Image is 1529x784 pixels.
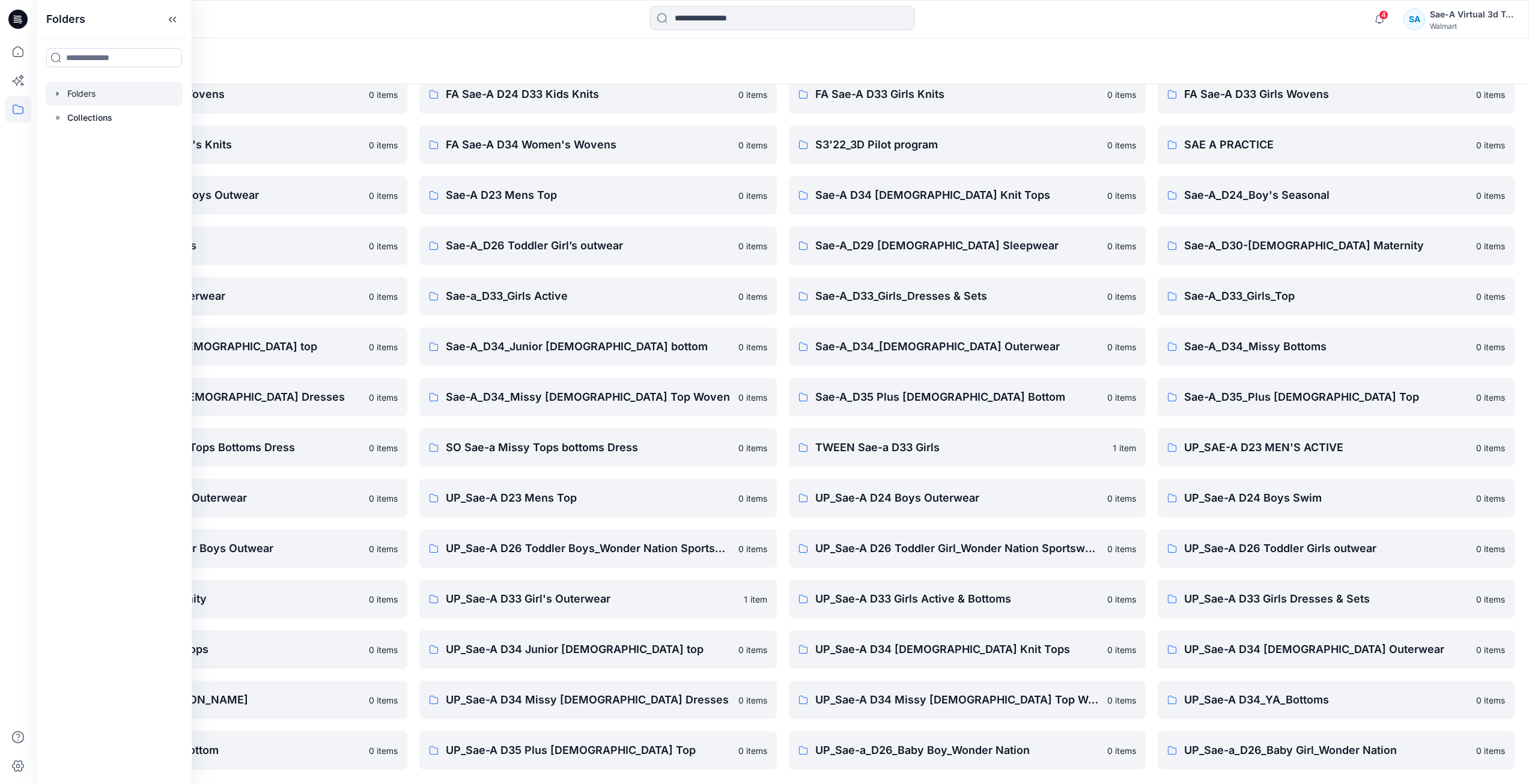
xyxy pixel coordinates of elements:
p: 0 items [1107,189,1136,202]
a: Scoop _ Sae-a Missy Tops Bottoms Dress0 items [50,428,407,467]
p: SO Sae-a Missy Tops bottoms Dress [446,439,731,456]
p: 0 items [369,341,398,353]
p: 0 items [738,341,767,353]
p: TWEEN Sae-a D33 Girls [815,439,1105,456]
a: UP_Sae-A D33 Girls Tops0 items [50,630,407,669]
p: Sae-A_D34_Missy [DEMOGRAPHIC_DATA] Top Woven [446,389,731,406]
p: UP_Sae-A D26 Toddler Girl_Wonder Nation Sportswear [815,540,1100,557]
p: FA Sae-A D33 Girls Knits [815,86,1100,103]
p: Sae-A_D34_Junior [DEMOGRAPHIC_DATA] bottom [446,338,731,355]
a: Sae-A_D35 Plus [DEMOGRAPHIC_DATA] Bottom0 items [789,378,1146,416]
div: Sae-A Virtual 3d Team [1430,7,1514,22]
a: UP_Sae-A D29 Maternity0 items [50,580,407,618]
p: Sae-A_D33_Girls_Dresses & Sets [815,288,1100,305]
div: SA [1403,8,1425,30]
a: Sae-A _D26 Toddler Boys Outwear0 items [50,176,407,214]
p: 0 items [1476,744,1505,757]
p: 0 items [1107,744,1136,757]
a: UP_SAE-A D23 MEN'S ACTIVE0 items [1158,428,1515,467]
a: UP_Sae-A D33 Girls Active & Bottoms0 items [789,580,1146,618]
p: UP_Sae-A D33 Girls Dresses & Sets [1184,591,1469,607]
p: 0 items [1107,492,1136,505]
p: UP_Sae-a_D26_Baby Boy_Wonder Nation [815,742,1100,759]
a: UP_Sae-A D34 [PERSON_NAME]0 items [50,681,407,719]
a: UP_Sae-a_D26_Baby Boy_Wonder Nation0 items [789,731,1146,770]
p: UP_SAE-A D23 MEN'S ACTIVE [1184,439,1469,456]
a: UP_Sae-A D34 [DEMOGRAPHIC_DATA] Outerwear0 items [1158,630,1515,669]
a: UP_Sae-A D24 Boys Outerwear0 items [789,479,1146,517]
p: 0 items [1476,290,1505,303]
p: 0 items [738,744,767,757]
a: Sae-a_D33_Girls Active0 items [419,277,776,315]
a: Sae-A_D35_Plus [DEMOGRAPHIC_DATA] Top0 items [1158,378,1515,416]
p: Sae-A_D35 Plus [DEMOGRAPHIC_DATA] Bottom [815,389,1100,406]
p: 0 items [1107,139,1136,151]
p: Sae-A_D24_Boy's Seasonal [1184,187,1469,204]
p: 0 items [369,643,398,656]
a: S3'22_3D Pilot program0 items [789,126,1146,164]
p: FA Sae-A D24 Boys Wovens [77,86,362,103]
a: FA Sae-A D33 Girls Wovens0 items [1158,75,1515,114]
a: UP_Sae-A D34 Missy [DEMOGRAPHIC_DATA] Top Woven0 items [789,681,1146,719]
p: Sae-A_D34 Junior [DEMOGRAPHIC_DATA] top [77,338,362,355]
p: Sae-A_D34_[DEMOGRAPHIC_DATA] Outerwear [815,338,1100,355]
p: 0 items [738,189,767,202]
a: UP_Sae-A D26 Toddler Boys_Wonder Nation Sportswear0 items [419,529,776,568]
p: Sae-A _D26 Toddler Boys Outwear [77,187,362,204]
a: Sae-A_D33_Girl's Outerwear0 items [50,277,407,315]
p: UP_Sae-A D24 Boys Outerwear [815,490,1100,506]
p: 0 items [738,492,767,505]
p: 0 items [1107,240,1136,252]
p: 0 items [738,391,767,404]
p: 0 items [1476,542,1505,555]
p: UP_Sae-A D26 Toddler Boys Outwear [77,540,362,557]
p: 0 items [369,240,398,252]
a: UP_Sae-A D34 [DEMOGRAPHIC_DATA] Knit Tops0 items [789,630,1146,669]
p: 0 items [1476,341,1505,353]
a: FA Sae-A D34 Women's Wovens0 items [419,126,776,164]
p: 1 item [1113,442,1136,454]
p: 0 items [738,88,767,101]
p: UP_Sae-a_D26_Baby Girl_Wonder Nation [1184,742,1469,759]
p: UP_Sae-A D23 Mens Top [446,490,731,506]
p: UP_Sae-A D24 Boys Swim [1184,490,1469,506]
p: 0 items [369,593,398,606]
span: 4 [1379,10,1388,20]
p: UP_Sae-A D26 Toddler Boys_Wonder Nation Sportswear [446,540,731,557]
p: FA Sae-A D24 D33 Kids Knits [446,86,731,103]
p: 0 items [369,542,398,555]
p: Sae-A_D34_Missy [DEMOGRAPHIC_DATA] Dresses [77,389,362,406]
p: 0 items [369,492,398,505]
a: TWEEN Sae-a D33 Girls1 item [789,428,1146,467]
p: 0 items [369,88,398,101]
p: 0 items [738,290,767,303]
a: UP_Sae-A D35 Plus [DEMOGRAPHIC_DATA] Top0 items [419,731,776,770]
a: UP_Sae-A D34_YA_Bottoms0 items [1158,681,1515,719]
a: Sae-A_D29 [DEMOGRAPHIC_DATA] Sleepwear0 items [789,226,1146,265]
p: 0 items [1107,290,1136,303]
p: Sae-A_D35_Plus [DEMOGRAPHIC_DATA] Top [1184,389,1469,406]
p: UP_Sae-A D33 Girls Tops [77,641,362,658]
p: UP_Sae-A D34_YA_Bottoms [1184,691,1469,708]
p: 0 items [1107,341,1136,353]
p: SAE A PRACTICE [1184,136,1469,153]
p: Scoop _ Sae-a Missy Tops Bottoms Dress [77,439,362,456]
p: UP_Sae-A D34 Missy [DEMOGRAPHIC_DATA] Dresses [446,691,731,708]
p: 0 items [1107,694,1136,707]
p: UP_Sae-A D35 Plus [DEMOGRAPHIC_DATA] Top [446,742,731,759]
a: Sae-A_D34_Missy [DEMOGRAPHIC_DATA] Dresses0 items [50,378,407,416]
p: UP_Sae-A D26 Toddler Girls outwear [1184,540,1469,557]
p: UP_Sae-A D29 Maternity [77,591,362,607]
p: 0 items [1476,492,1505,505]
a: UP_Sae-A D33 Girls Dresses & Sets0 items [1158,580,1515,618]
p: 0 items [1476,88,1505,101]
p: 0 items [1107,88,1136,101]
p: FA Sae-A D34 Women's Wovens [446,136,731,153]
p: Collections [67,111,112,125]
p: 0 items [738,542,767,555]
p: 0 items [738,643,767,656]
a: Sae-a_D24_Boys_Tops0 items [50,226,407,265]
p: 0 items [1107,643,1136,656]
p: 0 items [1476,189,1505,202]
p: Sae-A D34 [DEMOGRAPHIC_DATA] Knit Tops [815,187,1100,204]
